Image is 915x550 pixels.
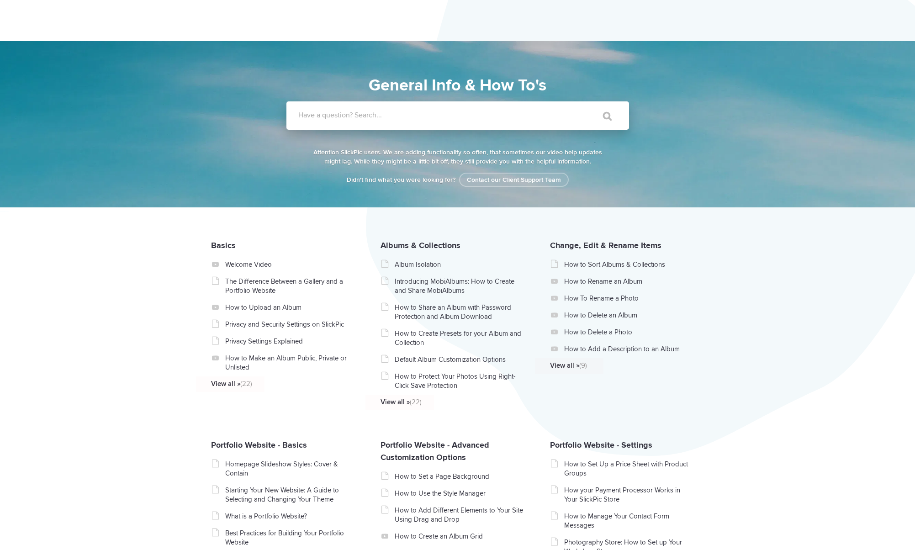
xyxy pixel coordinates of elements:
[312,148,604,166] p: Attention SlickPic users. We are adding functionality so often, that sometimes our video help upd...
[564,344,693,354] a: How to Add a Description to an Album
[395,329,524,347] a: How to Create Presets for your Album and Collection
[395,506,524,524] a: How to Add Different Elements to Your Site Using Drag and Drop
[395,472,524,481] a: How to Set a Page Background
[312,175,604,185] p: Didn't find what you were looking for?
[395,303,524,321] a: How to Share an Album with Password Protection and Album Download
[381,240,460,250] a: Albums & Collections
[211,379,340,388] a: View all »(22)
[564,460,693,478] a: How to Set Up a Price Sheet with Product Groups
[395,277,524,295] a: Introducing MobiAlbums: How to Create and Share MobiAlbums
[225,354,354,372] a: How to Make an Album Public, Private or Unlisted
[395,260,524,269] a: Album Isolation
[225,303,354,312] a: How to Upload an Album
[381,397,510,407] a: View all »(22)
[564,328,693,337] a: How to Delete a Photo
[459,173,569,187] a: Contact our Client Support Team
[395,489,524,498] a: How to Use the Style Manager
[225,529,354,547] a: Best Practices for Building Your Portfolio Website
[225,260,354,269] a: Welcome Video
[298,111,641,120] label: Have a question? Search...
[395,372,524,390] a: How to Protect Your Photos Using Right-Click Save Protection
[225,460,354,478] a: Homepage Slideshow Styles: Cover & Contain
[225,320,354,329] a: Privacy and Security Settings on SlickPic
[564,260,693,269] a: How to Sort Albums & Collections
[225,337,354,346] a: Privacy Settings Explained
[381,440,489,462] a: Portfolio Website - Advanced Customization Options
[564,294,693,303] a: How To Rename a Photo
[550,440,652,450] a: Portfolio Website - Settings
[584,105,622,127] input: 
[395,355,524,364] a: Default Album Customization Options
[211,240,236,250] a: Basics
[225,512,354,521] a: What is a Portfolio Website?
[211,440,307,450] a: Portfolio Website - Basics
[564,277,693,286] a: How to Rename an Album
[225,277,354,295] a: The Difference Between a Gallery and a Portfolio Website
[564,512,693,530] a: How to Manage Your Contact Form Messages
[245,73,670,98] h1: General Info & How To's
[564,311,693,320] a: How to Delete an Album
[550,361,679,370] a: View all »(9)
[564,486,693,504] a: How your Payment Processor Works in Your SlickPic Store
[395,532,524,541] a: How to Create an Album Grid
[550,240,661,250] a: Change, Edit & Rename Items
[225,486,354,504] a: Starting Your New Website: A Guide to Selecting and Changing Your Theme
